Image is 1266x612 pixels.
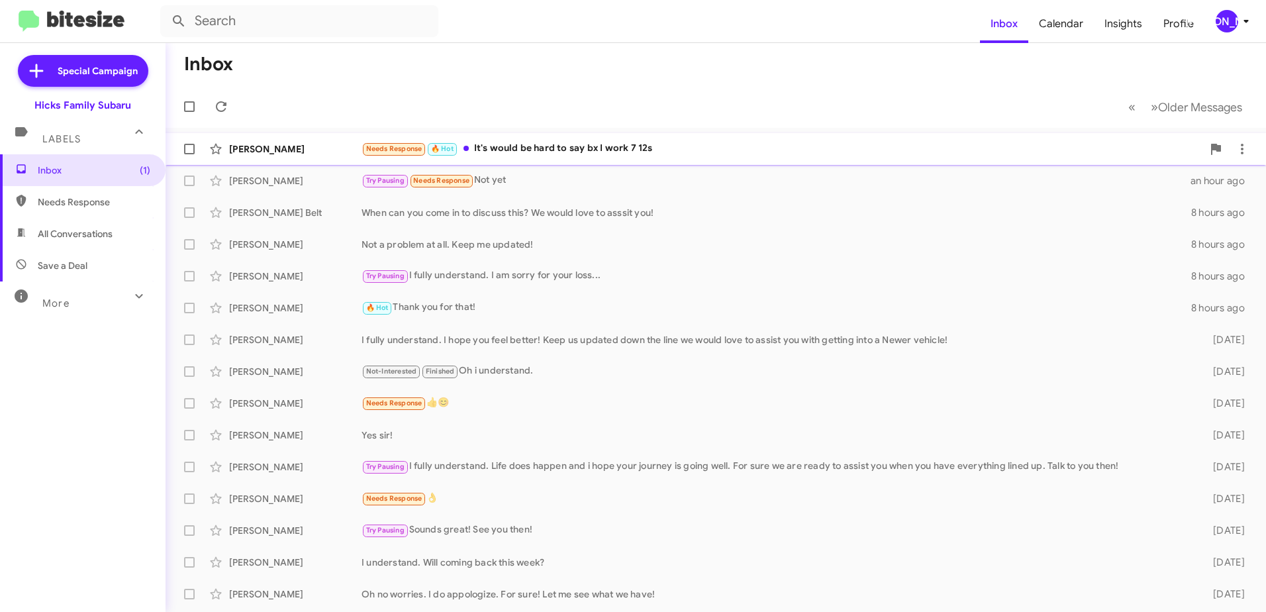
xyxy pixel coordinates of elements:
[38,195,150,209] span: Needs Response
[160,5,438,37] input: Search
[1151,99,1158,115] span: »
[38,164,150,177] span: Inbox
[366,526,405,535] span: Try Pausing
[1143,93,1250,121] button: Next
[229,397,362,410] div: [PERSON_NAME]
[362,333,1192,346] div: I fully understand. I hope you feel better! Keep us updated down the line we would love to assist...
[229,556,362,569] div: [PERSON_NAME]
[1204,10,1251,32] button: [PERSON_NAME]
[362,300,1191,315] div: Thank you for that!
[362,268,1191,283] div: I fully understand. I am sorry for your loss...
[980,5,1028,43] a: Inbox
[1192,460,1255,474] div: [DATE]
[229,492,362,505] div: [PERSON_NAME]
[366,272,405,280] span: Try Pausing
[229,333,362,346] div: [PERSON_NAME]
[42,297,70,309] span: More
[1153,5,1204,43] a: Profile
[229,238,362,251] div: [PERSON_NAME]
[1192,397,1255,410] div: [DATE]
[1191,174,1255,187] div: an hour ago
[362,364,1192,379] div: Oh i understand.
[42,133,81,145] span: Labels
[1192,492,1255,505] div: [DATE]
[1128,99,1136,115] span: «
[229,206,362,219] div: [PERSON_NAME] Belt
[362,491,1192,506] div: 👌
[426,367,455,376] span: Finished
[362,587,1192,601] div: Oh no worries. I do appologize. For sure! Let me see what we have!
[58,64,138,77] span: Special Campaign
[1121,93,1250,121] nav: Page navigation example
[413,176,469,185] span: Needs Response
[1191,238,1255,251] div: 8 hours ago
[362,523,1192,538] div: Sounds great! See you then!
[362,459,1192,474] div: I fully understand. Life does happen and i hope your journey is going well. For sure we are ready...
[38,259,87,272] span: Save a Deal
[229,174,362,187] div: [PERSON_NAME]
[1192,429,1255,442] div: [DATE]
[362,395,1192,411] div: 👍😊
[366,176,405,185] span: Try Pausing
[366,462,405,471] span: Try Pausing
[1191,206,1255,219] div: 8 hours ago
[229,301,362,315] div: [PERSON_NAME]
[38,227,113,240] span: All Conversations
[362,206,1191,219] div: When can you come in to discuss this? We would love to asssit you!
[366,399,422,407] span: Needs Response
[1192,556,1255,569] div: [DATE]
[34,99,131,112] div: Hicks Family Subaru
[229,365,362,378] div: [PERSON_NAME]
[366,367,417,376] span: Not-Interested
[1216,10,1238,32] div: [PERSON_NAME]
[1192,365,1255,378] div: [DATE]
[229,142,362,156] div: [PERSON_NAME]
[229,460,362,474] div: [PERSON_NAME]
[1192,587,1255,601] div: [DATE]
[1094,5,1153,43] a: Insights
[18,55,148,87] a: Special Campaign
[1192,524,1255,537] div: [DATE]
[184,54,233,75] h1: Inbox
[362,429,1192,442] div: Yes sir!
[229,270,362,283] div: [PERSON_NAME]
[366,303,389,312] span: 🔥 Hot
[1191,301,1255,315] div: 8 hours ago
[362,173,1191,188] div: Not yet
[1158,100,1242,115] span: Older Messages
[1191,270,1255,283] div: 8 hours ago
[431,144,454,153] span: 🔥 Hot
[140,164,150,177] span: (1)
[366,144,422,153] span: Needs Response
[362,556,1192,569] div: I understand. Will coming back this week?
[362,141,1202,156] div: It's would be hard to say bx I work 7 12s
[1028,5,1094,43] a: Calendar
[366,494,422,503] span: Needs Response
[1192,333,1255,346] div: [DATE]
[229,524,362,537] div: [PERSON_NAME]
[229,587,362,601] div: [PERSON_NAME]
[362,238,1191,251] div: Not a problem at all. Keep me updated!
[1120,93,1144,121] button: Previous
[229,429,362,442] div: [PERSON_NAME]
